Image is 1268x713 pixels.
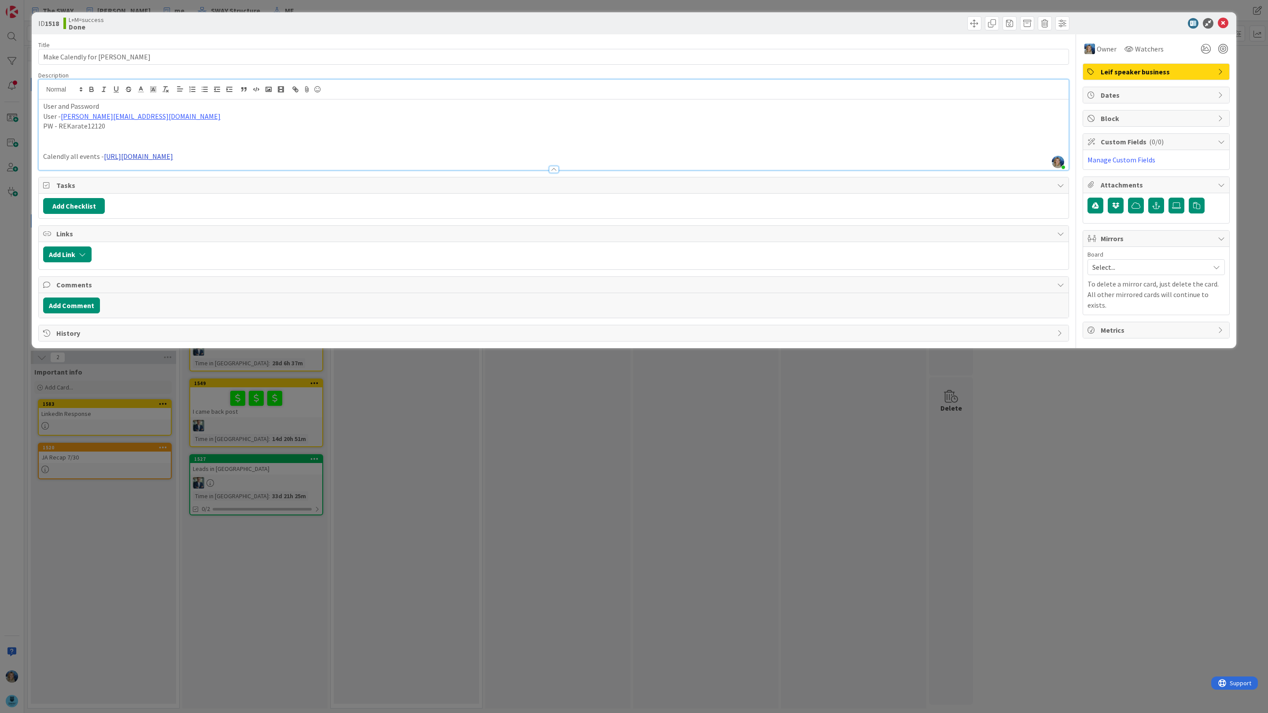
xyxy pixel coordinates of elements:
[1087,279,1225,310] p: To delete a mirror card, just delete the card. All other mirrored cards will continue to exists.
[38,41,50,49] label: Title
[1101,233,1213,244] span: Mirrors
[1092,261,1205,273] span: Select...
[43,101,1064,111] p: User and Password
[43,121,1064,131] p: PW - REKarate12120
[1087,251,1103,257] span: Board
[43,198,105,214] button: Add Checklist
[69,23,104,30] b: Done
[61,112,221,121] a: [PERSON_NAME][EMAIL_ADDRESS][DOMAIN_NAME]
[1101,66,1213,77] span: Leif speaker business
[1087,155,1155,164] a: Manage Custom Fields
[69,16,104,23] span: L+M=success
[45,19,59,28] b: 1518
[1101,113,1213,124] span: Block
[43,111,1064,121] p: User -
[56,279,1053,290] span: Comments
[38,18,59,29] span: ID
[38,49,1069,65] input: type card name here...
[1135,44,1164,54] span: Watchers
[43,151,1064,162] p: Calendly all events -
[1101,180,1213,190] span: Attachments
[1149,137,1164,146] span: ( 0/0 )
[104,152,173,161] a: [URL][DOMAIN_NAME]
[56,180,1053,191] span: Tasks
[18,1,40,12] span: Support
[1052,156,1064,168] img: i2SuOMuCqKecF7EfnaxolPaBgaJc2hdG.JPEG
[1101,90,1213,100] span: Dates
[1084,44,1095,54] img: MA
[1101,136,1213,147] span: Custom Fields
[1101,325,1213,335] span: Metrics
[43,246,92,262] button: Add Link
[38,71,69,79] span: Description
[56,328,1053,338] span: History
[43,298,100,313] button: Add Comment
[1097,44,1117,54] span: Owner
[56,228,1053,239] span: Links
